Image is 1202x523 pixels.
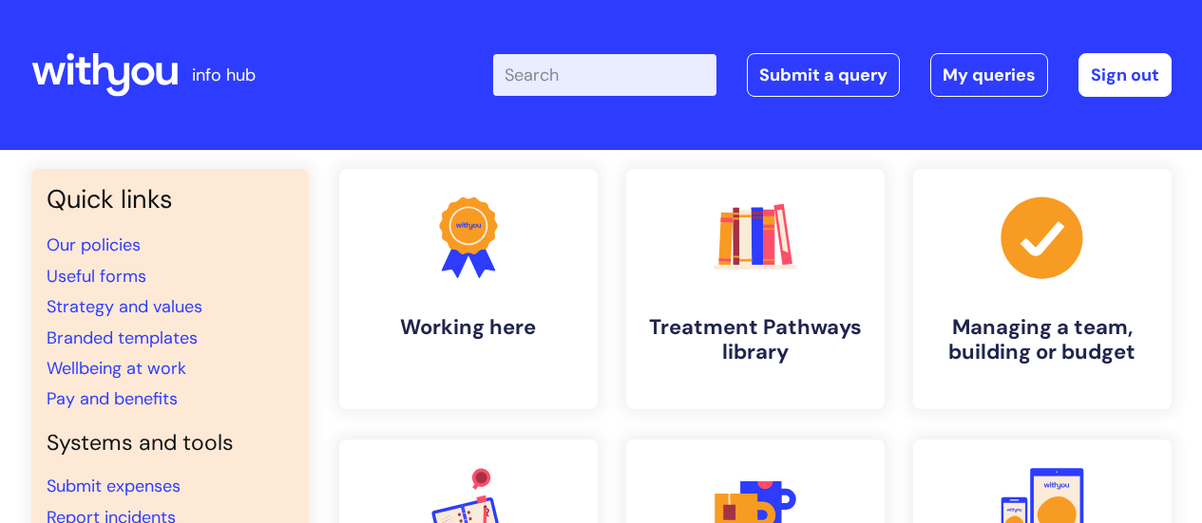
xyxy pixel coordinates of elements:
a: Pay and benefits [47,387,178,410]
a: Our policies [47,233,141,256]
h4: Treatment Pathways library [641,315,869,365]
a: Strategy and values [47,295,202,318]
p: info hub [192,60,256,90]
a: Treatment Pathways library [626,169,885,409]
div: | - [493,53,1172,97]
a: Useful forms [47,265,146,288]
a: Working here [339,169,598,409]
a: My queries [930,53,1048,97]
a: Sign out [1078,53,1172,97]
h3: Quick links [47,184,294,215]
a: Managing a team, building or budget [913,169,1172,409]
h4: Working here [354,315,582,340]
a: Submit expenses [47,475,181,497]
input: Search [493,54,716,96]
h4: Systems and tools [47,430,294,457]
h4: Managing a team, building or budget [928,315,1156,365]
a: Submit a query [747,53,900,97]
a: Wellbeing at work [47,357,186,380]
a: Branded templates [47,327,198,349]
